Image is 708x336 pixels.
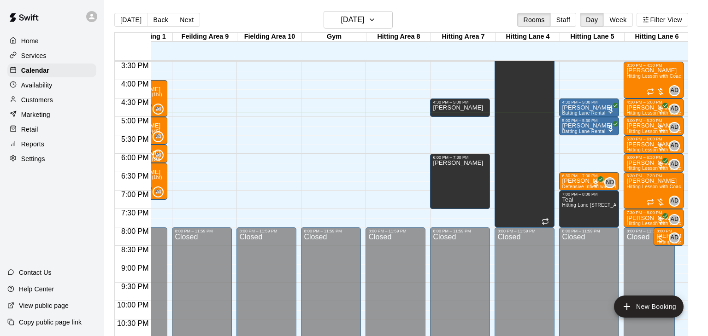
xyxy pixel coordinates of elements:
[433,229,487,233] div: 8:00 PM – 11:59 PM
[341,13,364,26] h6: [DATE]
[656,229,681,233] div: 8:00 PM – 8:30 PM
[153,187,163,197] img: Jimmy Johnson
[673,104,680,115] span: Anthony Dionisio
[562,129,605,134] span: Batting Lane Rental
[119,246,151,254] span: 8:30 PM
[624,154,684,172] div: 6:00 PM – 6:30 PM: Rylan McCoy
[626,100,681,104] div: 4:30 PM – 5:00 PM
[19,301,69,310] p: View public page
[237,33,302,41] div: Fielding Area 10
[624,117,684,135] div: 5:00 PM – 5:30 PM: Hitting Lesson with Coach Anthony
[430,154,490,209] div: 6:00 PM – 7:30 PM: Lanzi
[324,11,393,29] button: [DATE]
[7,137,96,151] div: Reports
[626,229,672,233] div: 8:00 PM – 11:59 PM
[147,13,174,27] button: Back
[114,13,147,27] button: [DATE]
[115,301,151,309] span: 10:00 PM
[671,160,678,169] span: AD
[7,78,96,92] div: Availability
[119,264,151,272] span: 9:00 PM
[669,214,680,225] div: Anthony Dionisio
[673,140,680,151] span: Anthony Dionisio
[153,186,164,197] div: Jimmy Johnson
[119,283,151,290] span: 9:30 PM
[669,122,680,133] div: Anthony Dionisio
[562,100,616,104] div: 4:30 PM – 5:00 PM
[671,233,678,243] span: AD
[656,216,665,225] span: All customers have paid
[624,172,684,209] div: 6:30 PM – 7:30 PM: Hitting Lesson with Coach Anthony (60 minutes)
[671,141,678,151] span: AD
[626,63,681,68] div: 3:30 PM – 4:30 PM
[19,268,52,277] p: Contact Us
[433,155,487,160] div: 6:00 PM – 7:30 PM
[7,49,96,63] a: Services
[153,151,163,160] img: Jimmy Johnson
[626,210,681,215] div: 7:30 PM – 8:00 PM
[626,155,681,160] div: 6:00 PM – 6:30 PM
[673,232,680,243] span: Anthony Dionisio
[173,33,237,41] div: Feilding Area 9
[562,229,616,233] div: 8:00 PM – 11:59 PM
[591,179,601,188] span: All customers have paid
[562,184,679,189] span: Defensive Infield with [PERSON_NAME] (30 minutes)
[559,98,619,117] div: 4:30 PM – 5:00 PM: patrick barbato
[153,104,163,114] img: Jimmy Johnson
[647,198,654,206] span: Recurring event
[603,13,632,27] button: Week
[562,174,616,178] div: 6:30 PM – 7:00 PM
[304,229,358,233] div: 8:00 PM – 11:59 PM
[119,80,151,88] span: 4:00 PM
[671,197,678,206] span: AD
[433,100,487,104] div: 4:30 PM – 5:00 PM
[562,110,605,116] span: Batting Lane Rental
[673,122,680,133] span: Anthony Dionisio
[21,95,53,104] p: Customers
[156,150,164,161] span: Jimmy Johnson
[21,110,50,119] p: Marketing
[7,108,96,122] div: Marketing
[559,172,619,191] div: 6:30 PM – 7:00 PM: Cody Walsh
[625,33,689,41] div: Hitting Lane 6
[647,88,654,95] span: Recurring event
[495,43,555,227] div: 3:00 PM – 8:00 PM: ALEX
[606,178,614,187] span: ND
[624,98,684,117] div: 4:30 PM – 5:00 PM: Henry Armstrong
[671,86,678,95] span: AD
[430,98,490,117] div: 4:30 PM – 5:00 PM: palumbo
[669,232,680,243] div: Anthony Dionisio
[496,33,560,41] div: Hitting Lane 4
[21,51,47,60] p: Services
[302,33,366,41] div: Gym
[626,174,681,178] div: 6:30 PM – 7:30 PM
[604,177,615,188] div: Nick Dionisio
[175,229,229,233] div: 8:00 PM – 11:59 PM
[673,85,680,96] span: Anthony Dionisio
[119,172,151,180] span: 6:30 PM
[7,93,96,107] a: Customers
[497,229,552,233] div: 8:00 PM – 11:59 PM
[119,135,151,143] span: 5:30 PM
[671,123,678,132] span: AD
[119,209,151,217] span: 7:30 PM
[614,295,684,318] button: add
[637,13,688,27] button: Filter View
[153,131,164,142] div: Jimmy Johnson
[669,85,680,96] div: Anthony Dionisio
[669,196,680,207] div: Anthony Dionisio
[7,152,96,166] a: Settings
[19,284,54,294] p: Help Center
[119,154,151,162] span: 6:00 PM
[673,196,680,207] span: Anthony Dionisio
[7,64,96,77] a: Calendar
[654,227,684,246] div: 8:00 PM – 8:30 PM: Hitting Lesson with Coach Anthony
[19,318,82,327] p: Copy public page link
[153,104,164,115] div: Jimmy Johnson
[153,132,163,141] img: Jimmy Johnson
[21,81,53,90] p: Availability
